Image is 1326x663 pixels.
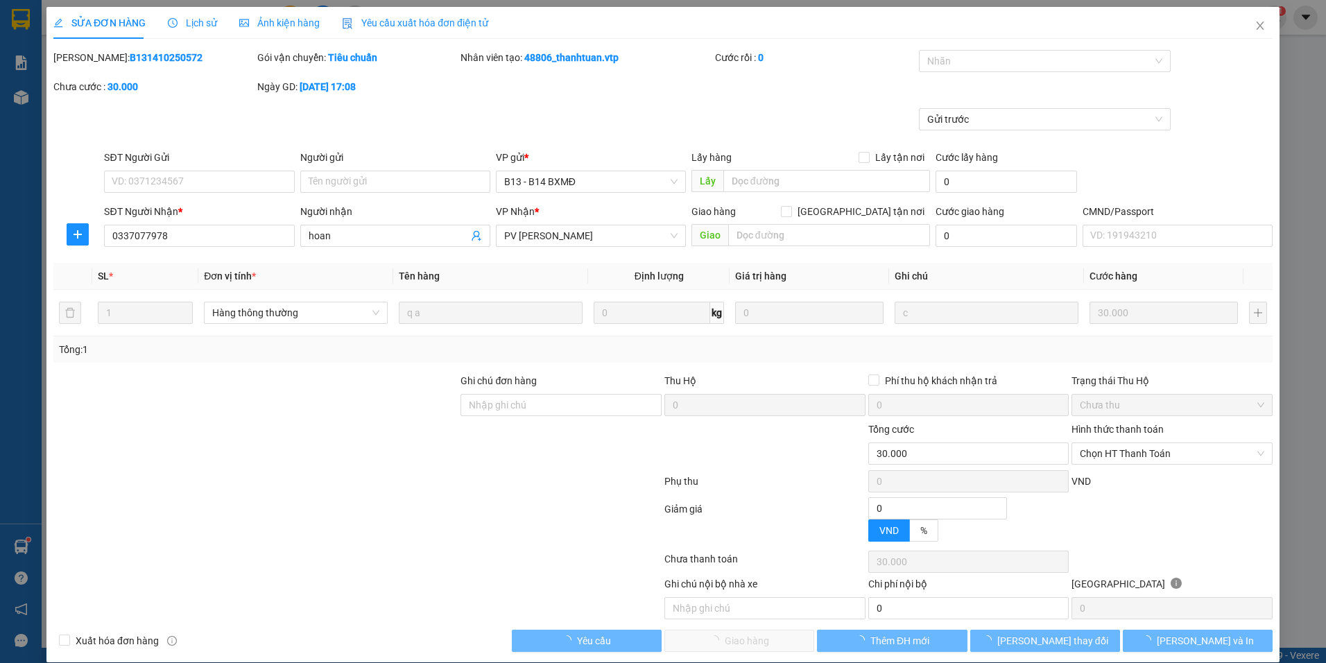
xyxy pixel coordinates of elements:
[399,302,583,324] input: VD: Bàn, Ghế
[758,52,764,63] b: 0
[936,152,998,163] label: Cước lấy hàng
[970,630,1120,652] button: [PERSON_NAME] thay đổi
[130,52,203,63] b: B131410250572
[471,230,482,241] span: user-add
[53,17,146,28] span: SỬA ĐƠN HÀNG
[239,18,249,28] span: picture
[715,50,916,65] div: Cước rồi :
[1071,373,1273,388] div: Trạng thái Thu Hộ
[104,204,294,219] div: SĐT Người Nhận
[104,150,294,165] div: SĐT Người Gửi
[1255,20,1266,31] span: close
[997,633,1108,648] span: [PERSON_NAME] thay đổi
[817,630,967,652] button: Thêm ĐH mới
[1090,302,1238,324] input: 0
[728,224,931,246] input: Dọc đường
[342,18,353,29] img: icon
[868,424,914,435] span: Tổng cước
[723,170,931,192] input: Dọc đường
[663,551,867,576] div: Chưa thanh toán
[879,525,899,536] span: VND
[635,270,684,282] span: Định lượng
[889,263,1084,290] th: Ghi chú
[67,223,89,246] button: plus
[504,171,678,192] span: B13 - B14 BXMĐ
[663,501,867,548] div: Giảm giá
[691,152,732,163] span: Lấy hàng
[168,18,178,28] span: clock-circle
[1123,630,1273,652] button: [PERSON_NAME] và In
[691,224,728,246] span: Giao
[691,206,736,217] span: Giao hàng
[735,302,884,324] input: 0
[300,204,490,219] div: Người nhận
[870,633,929,648] span: Thêm ĐH mới
[107,81,138,92] b: 30.000
[792,204,930,219] span: [GEOGRAPHIC_DATA] tận nơi
[53,18,63,28] span: edit
[735,270,786,282] span: Giá trị hàng
[855,635,870,645] span: loading
[691,170,723,192] span: Lấy
[1080,395,1264,415] span: Chưa thu
[98,270,109,282] span: SL
[70,633,164,648] span: Xuất hóa đơn hàng
[1090,270,1137,282] span: Cước hàng
[1171,578,1182,589] span: info-circle
[577,633,611,648] span: Yêu cầu
[1142,635,1157,645] span: loading
[982,635,997,645] span: loading
[496,206,535,217] span: VP Nhận
[342,17,488,28] span: Yêu cầu xuất hóa đơn điện tử
[927,109,1162,130] span: Gửi trước
[895,302,1078,324] input: Ghi Chú
[936,225,1077,247] input: Cước giao hàng
[53,79,255,94] div: Chưa cước :
[59,302,81,324] button: delete
[664,597,866,619] input: Nhập ghi chú
[460,50,712,65] div: Nhân viên tạo:
[168,17,217,28] span: Lịch sử
[399,270,440,282] span: Tên hàng
[1241,7,1280,46] button: Close
[1080,443,1264,464] span: Chọn HT Thanh Toán
[664,576,866,597] div: Ghi chú nội bộ nhà xe
[1157,633,1254,648] span: [PERSON_NAME] và In
[504,225,678,246] span: PV Nam Đong
[300,150,490,165] div: Người gửi
[212,302,379,323] span: Hàng thông thường
[53,50,255,65] div: [PERSON_NAME]:
[257,79,458,94] div: Ngày GD:
[562,635,577,645] span: loading
[239,17,320,28] span: Ảnh kiện hàng
[257,50,458,65] div: Gói vận chuyển:
[1071,476,1091,487] span: VND
[879,373,1003,388] span: Phí thu hộ khách nhận trả
[300,81,356,92] b: [DATE] 17:08
[59,342,512,357] div: Tổng: 1
[1083,204,1273,219] div: CMND/Passport
[710,302,724,324] span: kg
[663,474,867,498] div: Phụ thu
[460,375,537,386] label: Ghi chú đơn hàng
[204,270,256,282] span: Đơn vị tính
[167,636,177,646] span: info-circle
[1071,576,1273,597] div: [GEOGRAPHIC_DATA]
[1071,424,1164,435] label: Hình thức thanh toán
[664,375,696,386] span: Thu Hộ
[920,525,927,536] span: %
[524,52,619,63] b: 48806_thanhtuan.vtp
[67,229,88,240] span: plus
[328,52,377,63] b: Tiêu chuẩn
[664,630,814,652] button: Giao hàng
[868,576,1069,597] div: Chi phí nội bộ
[496,150,686,165] div: VP gửi
[460,394,662,416] input: Ghi chú đơn hàng
[936,206,1004,217] label: Cước giao hàng
[870,150,930,165] span: Lấy tận nơi
[1249,302,1267,324] button: plus
[512,630,662,652] button: Yêu cầu
[936,171,1077,193] input: Cước lấy hàng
